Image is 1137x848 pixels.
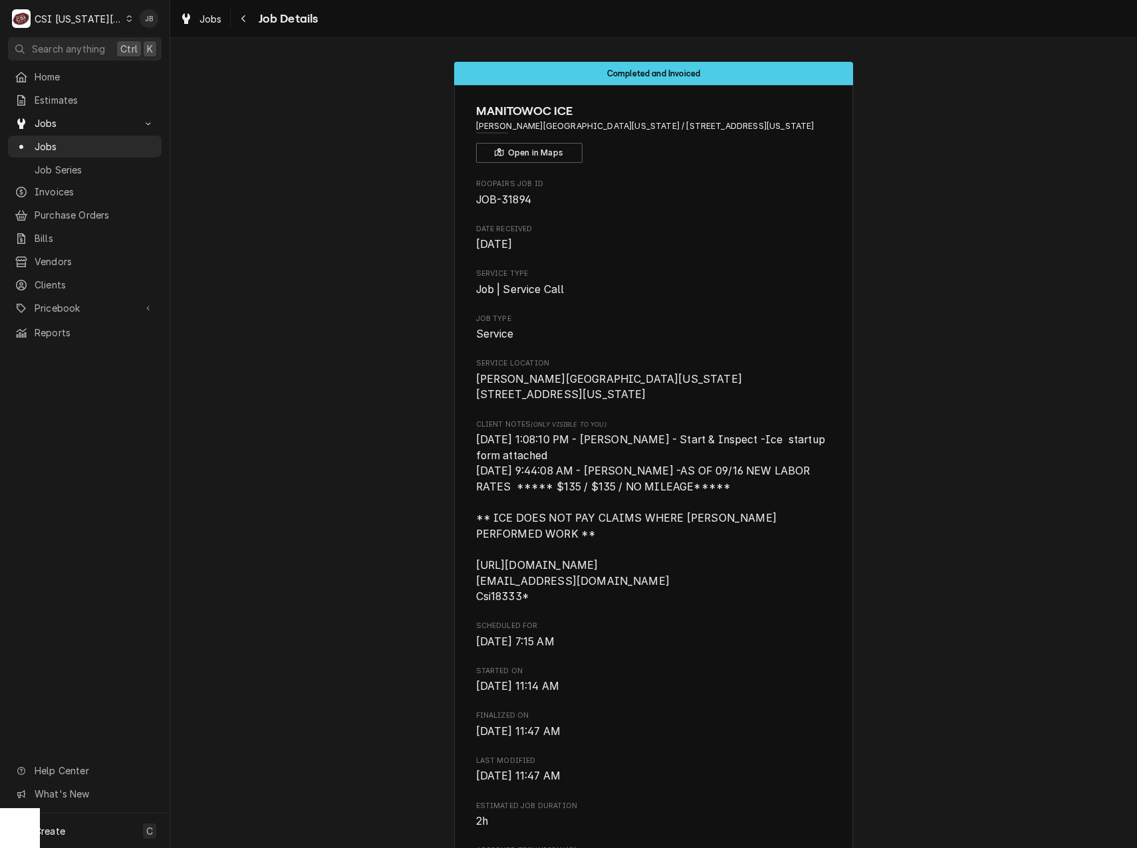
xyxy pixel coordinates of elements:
[255,10,318,28] span: Job Details
[476,666,832,677] span: Started On
[476,179,832,207] div: Roopairs Job ID
[476,326,832,342] span: Job Type
[476,268,832,297] div: Service Type
[476,756,832,766] span: Last Modified
[476,283,565,296] span: Job | Service Call
[476,815,488,827] span: 2h
[35,326,155,340] span: Reports
[35,70,155,84] span: Home
[476,801,832,829] div: Estimated Job Duration
[476,419,832,605] div: [object Object]
[476,621,832,649] div: Scheduled For
[476,680,559,692] span: [DATE] 11:14 AM
[8,66,162,88] a: Home
[35,208,155,222] span: Purchase Orders
[476,768,832,784] span: Last Modified
[8,37,162,60] button: Search anythingCtrlK
[476,224,832,253] div: Date Received
[454,62,853,85] div: Status
[8,136,162,158] a: Jobs
[476,102,832,163] div: Client Information
[476,120,832,132] span: Address
[476,224,832,235] span: Date Received
[476,679,832,694] span: Started On
[476,358,832,369] span: Service Location
[531,421,606,428] span: (Only Visible to You)
[476,192,832,208] span: Roopairs Job ID
[35,231,155,245] span: Bills
[476,621,832,631] span: Scheduled For
[476,282,832,298] span: Service Type
[476,724,832,740] span: Finalized On
[476,710,832,721] span: Finalized On
[35,93,155,107] span: Estimates
[8,204,162,226] a: Purchase Orders
[12,9,31,28] div: C
[476,328,514,340] span: Service
[476,801,832,811] span: Estimated Job Duration
[476,102,832,120] span: Name
[8,297,162,319] a: Go to Pricebook
[476,238,513,251] span: [DATE]
[476,433,828,603] span: [DATE] 1:08:10 PM - [PERSON_NAME] - Start & Inspect -Ice startup form attached [DATE] 9:44:08 AM ...
[476,756,832,784] div: Last Modified
[476,143,582,163] button: Open in Maps
[476,358,832,403] div: Service Location
[476,179,832,189] span: Roopairs Job ID
[476,237,832,253] span: Date Received
[476,634,832,650] span: Scheduled For
[35,255,155,268] span: Vendors
[35,116,135,130] span: Jobs
[140,9,158,28] div: Joshua Bennett's Avatar
[8,227,162,249] a: Bills
[476,314,832,342] div: Job Type
[146,824,153,838] span: C
[147,42,153,56] span: K
[120,42,138,56] span: Ctrl
[476,813,832,829] span: Estimated Job Duration
[174,8,227,30] a: Jobs
[32,42,105,56] span: Search anything
[8,760,162,782] a: Go to Help Center
[8,251,162,272] a: Vendors
[8,89,162,111] a: Estimates
[8,159,162,181] a: Job Series
[35,764,154,778] span: Help Center
[476,371,832,403] span: Service Location
[8,181,162,203] a: Invoices
[476,373,742,401] span: [PERSON_NAME][GEOGRAPHIC_DATA][US_STATE] [STREET_ADDRESS][US_STATE]
[199,12,222,26] span: Jobs
[476,666,832,694] div: Started On
[476,725,561,738] span: [DATE] 11:47 AM
[12,9,31,28] div: CSI Kansas City's Avatar
[476,710,832,739] div: Finalized On
[476,268,832,279] span: Service Type
[476,432,832,605] span: [object Object]
[607,69,701,78] span: Completed and Invoiced
[35,12,122,26] div: CSI [US_STATE][GEOGRAPHIC_DATA]
[476,314,832,324] span: Job Type
[35,140,155,154] span: Jobs
[476,419,832,430] span: Client Notes
[8,274,162,296] a: Clients
[35,278,155,292] span: Clients
[476,193,531,206] span: JOB-31894
[35,163,155,177] span: Job Series
[35,301,135,315] span: Pricebook
[476,635,555,648] span: [DATE] 7:15 AM
[233,8,255,29] button: Navigate back
[8,783,162,805] a: Go to What's New
[35,787,154,801] span: What's New
[8,322,162,344] a: Reports
[35,825,65,837] span: Create
[140,9,158,28] div: JB
[476,770,561,782] span: [DATE] 11:47 AM
[35,185,155,199] span: Invoices
[8,112,162,134] a: Go to Jobs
